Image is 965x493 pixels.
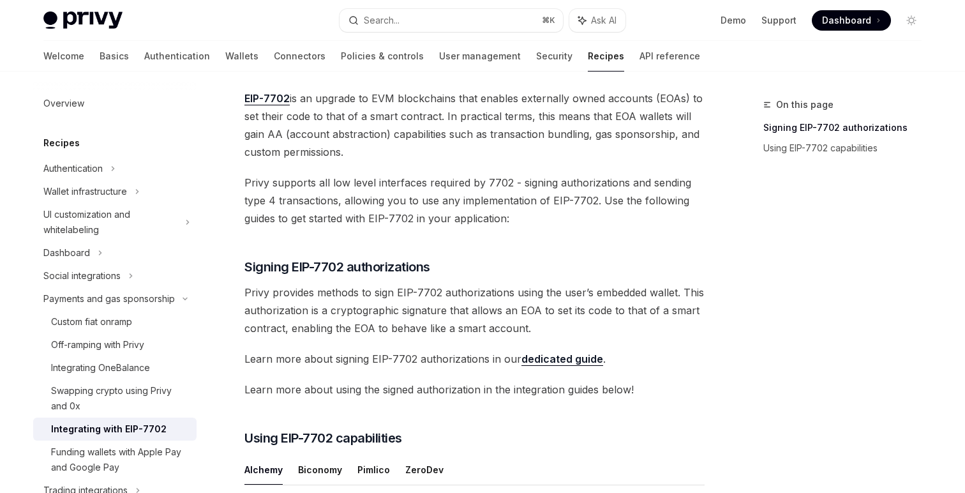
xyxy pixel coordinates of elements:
[298,455,342,485] button: Biconomy
[521,353,603,366] a: dedicated guide
[244,89,705,161] span: is an upgrade to EVM blockchains that enables externally owned accounts (EOAs) to set their code ...
[812,10,891,31] a: Dashboard
[244,381,705,398] span: Learn more about using the signed authorization in the integration guides below!
[341,41,424,72] a: Policies & controls
[588,41,624,72] a: Recipes
[33,441,197,479] a: Funding wallets with Apple Pay and Google Pay
[244,174,705,227] span: Privy supports all low level interfaces required by 7702 - signing authorizations and sending typ...
[51,421,167,437] div: Integrating with EIP-7702
[51,337,144,353] div: Off-ramping with Privy
[340,9,563,32] button: Search...⌘K
[244,350,705,368] span: Learn more about signing EIP-7702 authorizations in our .
[43,96,84,111] div: Overview
[43,268,121,284] div: Social integrations
[536,41,572,72] a: Security
[591,14,617,27] span: Ask AI
[33,356,197,379] a: Integrating OneBalance
[51,314,132,330] div: Custom fiat onramp
[357,455,390,485] button: Pimlico
[51,360,150,375] div: Integrating OneBalance
[405,455,444,485] button: ZeroDev
[901,10,922,31] button: Toggle dark mode
[33,310,197,333] a: Custom fiat onramp
[43,11,123,29] img: light logo
[43,184,127,199] div: Wallet infrastructure
[439,41,521,72] a: User management
[364,13,400,28] div: Search...
[244,258,430,276] span: Signing EIP-7702 authorizations
[244,284,705,337] span: Privy provides methods to sign EIP-7702 authorizations using the user’s embedded wallet. This aut...
[721,14,746,27] a: Demo
[33,92,197,115] a: Overview
[33,418,197,441] a: Integrating with EIP-7702
[244,455,283,485] button: Alchemy
[274,41,325,72] a: Connectors
[43,161,103,176] div: Authentication
[43,207,177,238] div: UI customization and whitelabeling
[776,97,834,112] span: On this page
[763,118,932,138] a: Signing EIP-7702 authorizations
[244,429,402,447] span: Using EIP-7702 capabilities
[144,41,210,72] a: Authentication
[43,41,84,72] a: Welcome
[43,291,175,307] div: Payments and gas sponsorship
[43,245,90,261] div: Dashboard
[51,444,189,475] div: Funding wallets with Apple Pay and Google Pay
[33,333,197,356] a: Off-ramping with Privy
[225,41,258,72] a: Wallets
[51,383,189,414] div: Swapping crypto using Privy and 0x
[763,138,932,158] a: Using EIP-7702 capabilities
[100,41,129,72] a: Basics
[640,41,700,72] a: API reference
[761,14,797,27] a: Support
[569,9,625,32] button: Ask AI
[822,14,871,27] span: Dashboard
[244,92,290,105] a: EIP-7702
[542,15,555,26] span: ⌘ K
[43,135,80,151] h5: Recipes
[33,379,197,418] a: Swapping crypto using Privy and 0x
